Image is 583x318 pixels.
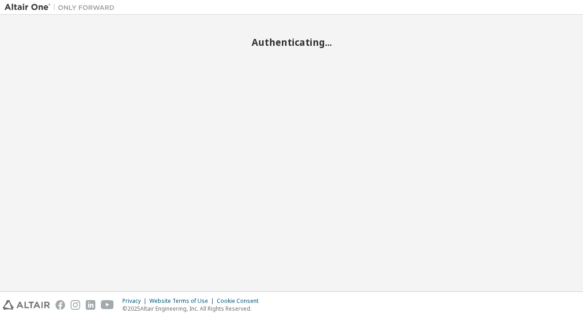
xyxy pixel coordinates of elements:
[217,297,264,305] div: Cookie Consent
[122,305,264,313] p: © 2025 Altair Engineering, Inc. All Rights Reserved.
[122,297,149,305] div: Privacy
[149,297,217,305] div: Website Terms of Use
[5,36,578,48] h2: Authenticating...
[5,3,119,12] img: Altair One
[55,300,65,310] img: facebook.svg
[71,300,80,310] img: instagram.svg
[3,300,50,310] img: altair_logo.svg
[86,300,95,310] img: linkedin.svg
[101,300,114,310] img: youtube.svg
